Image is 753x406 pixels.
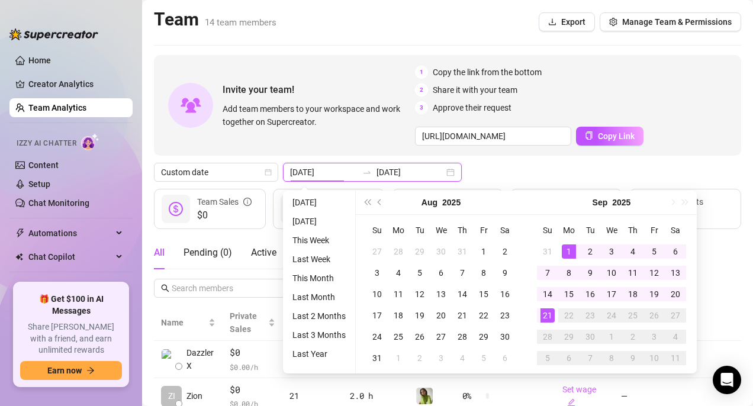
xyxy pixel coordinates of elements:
[477,308,491,323] div: 22
[434,266,448,280] div: 6
[452,326,473,347] td: 2025-08-28
[647,287,661,301] div: 19
[288,290,350,304] li: Last Month
[576,127,643,146] button: Copy Link
[413,330,427,344] div: 26
[540,266,555,280] div: 7
[455,330,469,344] div: 28
[86,366,95,375] span: arrow-right
[452,220,473,241] th: Th
[452,305,473,326] td: 2025-08-21
[558,305,580,326] td: 2025-09-22
[230,311,257,334] span: Private Sales
[601,241,622,262] td: 2025-09-03
[434,308,448,323] div: 20
[361,191,374,214] button: Last year (Control + left)
[288,195,350,210] li: [DATE]
[430,305,452,326] td: 2025-08-20
[169,202,183,216] span: dollar-circle
[537,262,558,283] td: 2025-09-07
[473,283,494,305] td: 2025-08-15
[622,283,643,305] td: 2025-09-18
[665,326,686,347] td: 2025-10-04
[622,326,643,347] td: 2025-10-02
[473,262,494,283] td: 2025-08-08
[435,189,494,215] div: Est. Hours Worked
[485,189,493,215] span: question-circle
[462,389,481,402] span: 0 %
[442,191,461,214] button: Choose a year
[626,308,640,323] div: 25
[415,101,428,114] span: 3
[388,220,409,241] th: Mo
[391,308,406,323] div: 18
[713,366,741,394] div: Open Intercom Messenger
[668,244,683,259] div: 6
[668,330,683,344] div: 4
[370,308,384,323] div: 17
[391,287,406,301] div: 11
[494,262,516,283] td: 2025-08-09
[388,305,409,326] td: 2025-08-18
[416,388,433,404] img: Amaia
[197,195,252,208] div: Team Sales
[370,330,384,344] div: 24
[430,220,452,241] th: We
[562,308,576,323] div: 22
[583,266,597,280] div: 9
[643,262,665,283] td: 2025-09-12
[289,389,336,402] div: 21
[604,308,619,323] div: 24
[580,326,601,347] td: 2025-09-30
[473,347,494,369] td: 2025-09-05
[647,351,661,365] div: 10
[665,241,686,262] td: 2025-09-06
[494,326,516,347] td: 2025-08-30
[626,351,640,365] div: 9
[20,321,122,356] span: Share [PERSON_NAME] with a friend, and earn unlimited rewards
[288,347,350,361] li: Last Year
[28,75,123,94] a: Creator Analytics
[601,326,622,347] td: 2025-10-01
[434,287,448,301] div: 13
[430,241,452,262] td: 2025-07-30
[455,308,469,323] div: 21
[28,160,59,170] a: Content
[391,244,406,259] div: 28
[593,191,608,214] button: Choose a month
[647,308,661,323] div: 26
[537,241,558,262] td: 2025-08-31
[251,247,276,258] span: Active
[561,17,585,27] span: Export
[601,347,622,369] td: 2025-10-08
[665,262,686,283] td: 2025-09-13
[413,266,427,280] div: 5
[622,305,643,326] td: 2025-09-25
[350,389,401,402] div: 2.0 h
[498,244,512,259] div: 2
[391,266,406,280] div: 4
[81,133,99,150] img: AI Chatter
[186,346,215,372] span: DazzlerX
[388,241,409,262] td: 2025-07-28
[665,305,686,326] td: 2025-09-27
[473,220,494,241] th: Fr
[601,283,622,305] td: 2025-09-17
[477,266,491,280] div: 8
[498,351,512,365] div: 6
[388,262,409,283] td: 2025-08-04
[643,220,665,241] th: Fr
[409,283,430,305] td: 2025-08-12
[668,351,683,365] div: 11
[433,83,517,96] span: Share it with your team
[494,283,516,305] td: 2025-08-16
[455,266,469,280] div: 7
[288,271,350,285] li: This Month
[28,224,112,243] span: Automations
[647,244,661,259] div: 5
[15,253,23,261] img: Chat Copilot
[154,8,276,31] h2: Team
[473,326,494,347] td: 2025-08-29
[186,389,202,402] span: Zion
[604,287,619,301] div: 17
